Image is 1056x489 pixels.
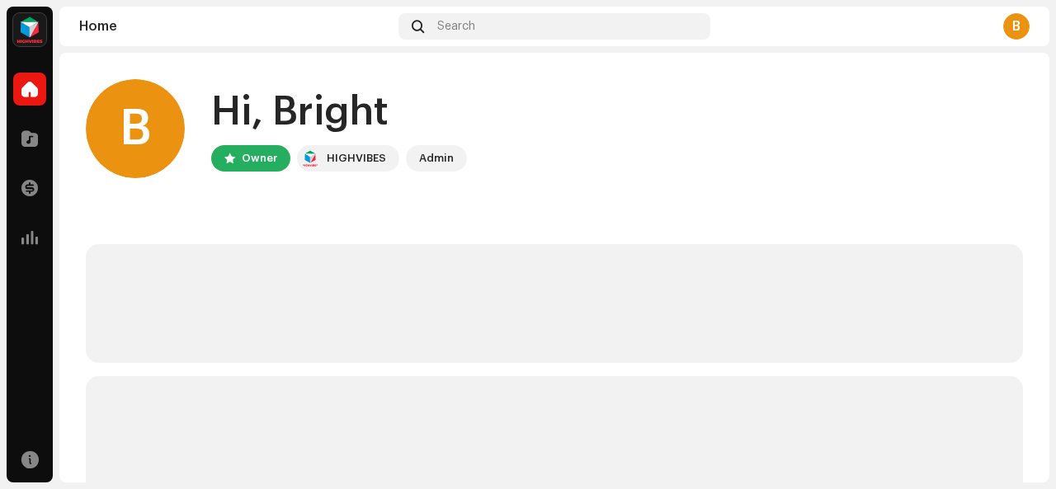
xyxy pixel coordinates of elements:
div: B [86,79,185,178]
img: feab3aad-9b62-475c-8caf-26f15a9573ee [13,13,46,46]
div: Hi, Bright [211,86,467,139]
img: feab3aad-9b62-475c-8caf-26f15a9573ee [300,148,320,168]
span: Search [437,20,475,33]
div: Admin [419,148,454,168]
div: Home [79,20,392,33]
div: Owner [242,148,277,168]
div: B [1003,13,1030,40]
div: HIGHVIBES [327,148,386,168]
